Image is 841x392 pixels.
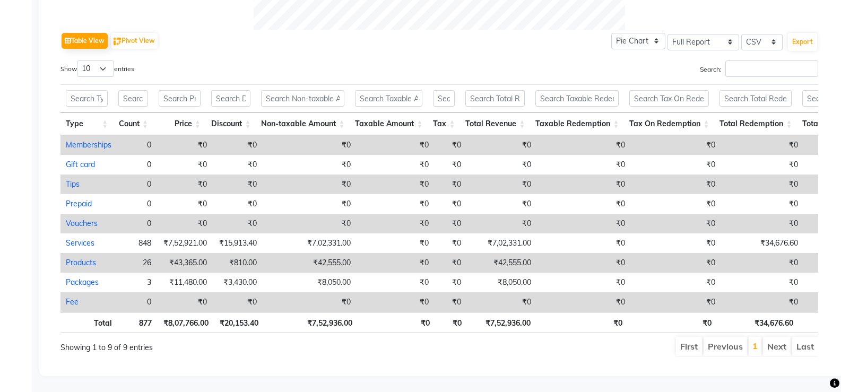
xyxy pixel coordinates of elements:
[157,253,212,273] td: ₹43,365.00
[721,233,803,253] td: ₹34,676.60
[256,112,350,135] th: Non-taxable Amount: activate to sort column ascending
[157,312,213,333] th: ₹8,07,766.00
[212,233,262,253] td: ₹15,913.40
[466,273,536,292] td: ₹8,050.00
[630,175,721,194] td: ₹0
[66,90,108,107] input: Search Type
[721,273,803,292] td: ₹0
[264,312,358,333] th: ₹7,52,936.00
[356,292,434,312] td: ₹0
[157,233,212,253] td: ₹7,52,921.00
[434,155,466,175] td: ₹0
[262,175,356,194] td: ₹0
[111,33,158,49] button: Pivot View
[157,214,212,233] td: ₹0
[356,194,434,214] td: ₹0
[117,155,157,175] td: 0
[262,135,356,155] td: ₹0
[624,112,714,135] th: Tax On Redemption: activate to sort column ascending
[117,253,157,273] td: 26
[721,253,803,273] td: ₹0
[358,312,435,333] th: ₹0
[212,253,262,273] td: ₹810.00
[113,112,153,135] th: Count: activate to sort column ascending
[536,233,630,253] td: ₹0
[721,292,803,312] td: ₹0
[466,233,536,253] td: ₹7,02,331.00
[114,38,122,46] img: pivot.png
[536,253,630,273] td: ₹0
[60,312,117,333] th: Total
[60,60,134,77] label: Show entries
[428,112,460,135] th: Tax: activate to sort column ascending
[262,253,356,273] td: ₹42,555.00
[630,233,721,253] td: ₹0
[465,90,525,107] input: Search Total Revenue
[117,292,157,312] td: 0
[66,258,96,267] a: Products
[752,341,758,351] a: 1
[356,214,434,233] td: ₹0
[356,233,434,253] td: ₹0
[66,238,94,248] a: Services
[212,292,262,312] td: ₹0
[460,112,530,135] th: Total Revenue: activate to sort column ascending
[356,175,434,194] td: ₹0
[157,175,212,194] td: ₹0
[66,140,111,150] a: Memberships
[466,292,536,312] td: ₹0
[466,253,536,273] td: ₹42,555.00
[714,112,797,135] th: Total Redemption: activate to sort column ascending
[630,292,721,312] td: ₹0
[212,214,262,233] td: ₹0
[434,214,466,233] td: ₹0
[262,214,356,233] td: ₹0
[433,90,455,107] input: Search Tax
[628,312,717,333] th: ₹0
[212,175,262,194] td: ₹0
[355,90,422,107] input: Search Taxable Amount
[66,277,99,287] a: Packages
[629,90,709,107] input: Search Tax On Redemption
[66,179,80,189] a: Tips
[630,135,721,155] td: ₹0
[435,312,467,333] th: ₹0
[117,175,157,194] td: 0
[630,253,721,273] td: ₹0
[77,60,114,77] select: Showentries
[466,194,536,214] td: ₹0
[788,33,817,51] button: Export
[721,194,803,214] td: ₹0
[356,273,434,292] td: ₹0
[66,160,95,169] a: Gift card
[466,175,536,194] td: ₹0
[536,155,630,175] td: ₹0
[60,112,113,135] th: Type: activate to sort column ascending
[630,273,721,292] td: ₹0
[467,312,536,333] th: ₹7,52,936.00
[536,292,630,312] td: ₹0
[536,214,630,233] td: ₹0
[117,312,158,333] th: 877
[721,214,803,233] td: ₹0
[630,214,721,233] td: ₹0
[434,273,466,292] td: ₹0
[60,336,367,353] div: Showing 1 to 9 of 9 entries
[466,155,536,175] td: ₹0
[356,253,434,273] td: ₹0
[66,199,92,208] a: Prepaid
[717,312,799,333] th: ₹34,676.60
[117,214,157,233] td: 0
[262,273,356,292] td: ₹8,050.00
[721,155,803,175] td: ₹0
[630,155,721,175] td: ₹0
[434,292,466,312] td: ₹0
[157,292,212,312] td: ₹0
[153,112,206,135] th: Price: activate to sort column ascending
[117,233,157,253] td: 848
[536,194,630,214] td: ₹0
[630,194,721,214] td: ₹0
[206,112,256,135] th: Discount: activate to sort column ascending
[700,60,818,77] label: Search:
[536,273,630,292] td: ₹0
